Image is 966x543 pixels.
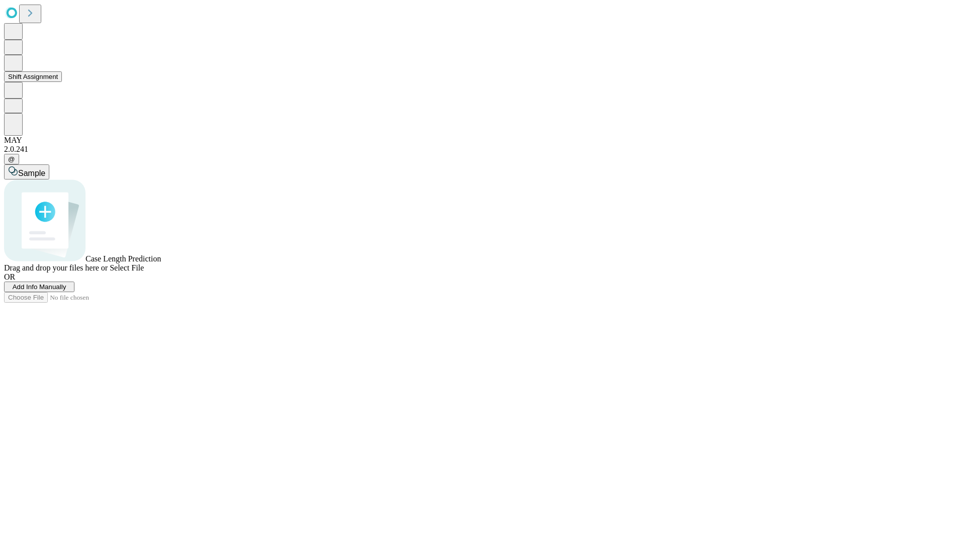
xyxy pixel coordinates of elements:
[4,164,49,179] button: Sample
[4,282,74,292] button: Add Info Manually
[4,71,62,82] button: Shift Assignment
[18,169,45,177] span: Sample
[4,145,962,154] div: 2.0.241
[4,273,15,281] span: OR
[86,254,161,263] span: Case Length Prediction
[110,263,144,272] span: Select File
[4,263,108,272] span: Drag and drop your files here or
[13,283,66,291] span: Add Info Manually
[4,154,19,164] button: @
[4,136,962,145] div: MAY
[8,155,15,163] span: @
